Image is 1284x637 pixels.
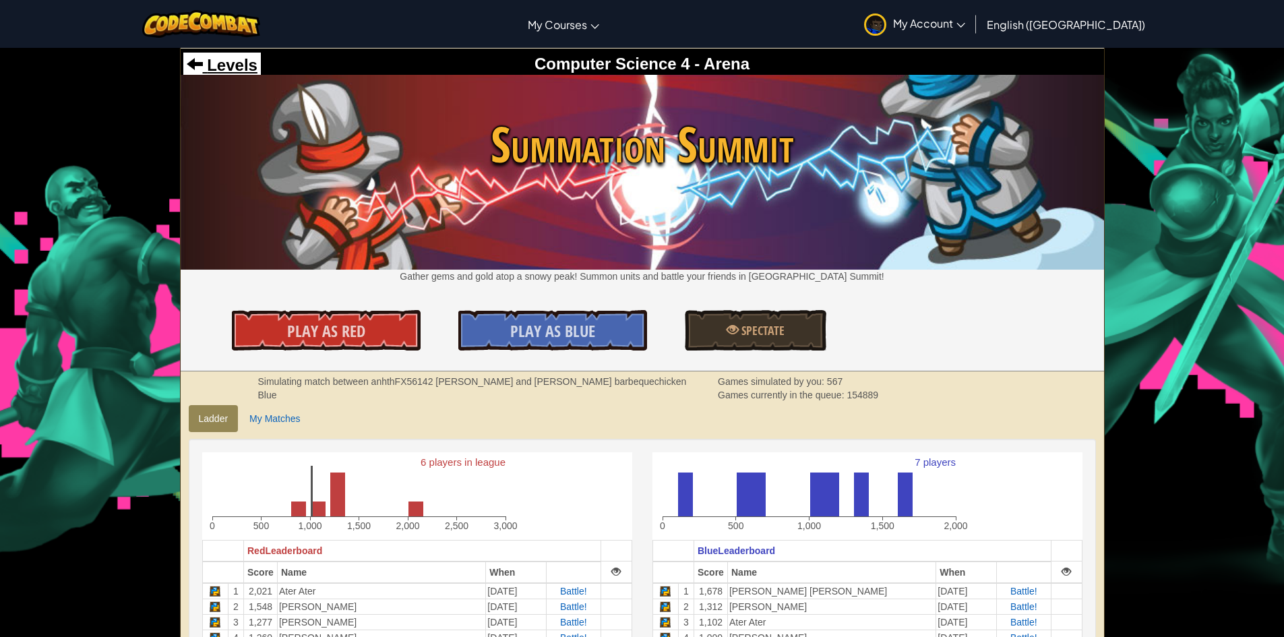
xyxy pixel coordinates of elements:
[847,390,878,400] span: 154889
[239,405,310,432] a: My Matches
[987,18,1145,32] span: English ([GEOGRAPHIC_DATA])
[203,56,257,74] span: Levels
[936,614,996,630] td: [DATE]
[202,599,228,614] td: Python
[486,583,546,599] td: [DATE]
[718,390,847,400] span: Games currently in the queue:
[797,520,820,531] text: 1,000
[287,320,365,342] span: Play As Red
[210,520,215,531] text: 0
[944,520,967,531] text: 2,000
[228,583,243,599] td: 1
[727,614,936,630] td: Ater Ater
[718,376,827,387] span: Games simulated by you:
[864,13,886,36] img: avatar
[827,376,843,387] span: 567
[189,405,239,432] a: Ladder
[728,520,744,531] text: 500
[396,520,419,531] text: 2,000
[142,10,260,38] img: CodeCombat logo
[528,18,587,32] span: My Courses
[936,583,996,599] td: [DATE]
[253,520,269,531] text: 500
[247,545,265,556] span: Red
[652,583,678,599] td: Python
[346,520,370,531] text: 1,500
[510,320,595,342] span: Play As Blue
[421,456,506,468] text: 6 players in league
[486,562,546,583] th: When
[277,583,485,599] td: Ater Ater
[727,599,936,614] td: [PERSON_NAME]
[678,599,694,614] td: 2
[228,614,243,630] td: 3
[560,601,587,612] a: Battle!
[277,562,485,583] th: Name
[652,614,678,630] td: Python
[277,614,485,630] td: [PERSON_NAME]
[444,520,468,531] text: 2,500
[298,520,322,531] text: 1,000
[685,310,826,351] a: Spectate
[1010,586,1037,597] a: Battle!
[678,614,694,630] td: 3
[870,520,894,531] text: 1,500
[718,545,775,556] span: Leaderboard
[228,599,243,614] td: 2
[181,270,1104,283] p: Gather gems and gold atop a snowy peak! Summon units and battle your friends in [GEOGRAPHIC_DATA]...
[980,6,1152,42] a: English ([GEOGRAPHIC_DATA])
[915,456,956,468] text: 7 players
[187,56,257,74] a: Levels
[181,110,1104,179] span: Summation Summit
[560,617,587,628] a: Battle!
[694,562,727,583] th: Score
[893,16,965,30] span: My Account
[202,614,228,630] td: Python
[486,614,546,630] td: [DATE]
[936,562,996,583] th: When
[560,586,587,597] a: Battle!
[486,599,546,614] td: [DATE]
[277,599,485,614] td: [PERSON_NAME]
[243,562,277,583] th: Score
[534,55,690,73] span: Computer Science 4
[243,583,277,599] td: 2,021
[694,583,727,599] td: 1,678
[1010,601,1037,612] a: Battle!
[694,599,727,614] td: 1,312
[181,75,1104,269] img: Summation Summit
[258,376,687,400] strong: Simulating match between anhthFX56142 [PERSON_NAME] and [PERSON_NAME] barbequechicken Blue
[243,614,277,630] td: 1,277
[739,322,785,339] span: Spectate
[202,583,228,599] td: Python
[727,583,936,599] td: [PERSON_NAME] [PERSON_NAME]
[690,55,750,73] span: - Arena
[243,599,277,614] td: 1,548
[694,614,727,630] td: 1,102
[857,3,972,45] a: My Account
[493,520,517,531] text: 3,000
[678,583,694,599] td: 1
[698,545,718,556] span: Blue
[660,520,665,531] text: 0
[265,545,322,556] span: Leaderboard
[1010,617,1037,628] a: Battle!
[936,599,996,614] td: [DATE]
[652,599,678,614] td: Python
[521,6,606,42] a: My Courses
[727,562,936,583] th: Name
